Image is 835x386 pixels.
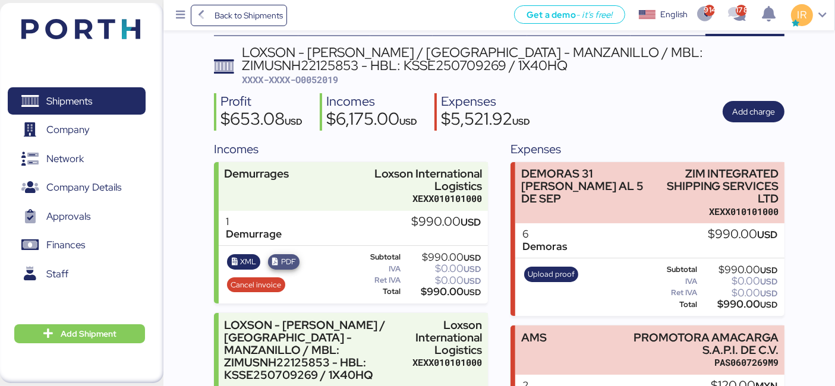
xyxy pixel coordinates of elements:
span: USD [760,299,777,310]
button: Add Shipment [14,324,145,343]
a: Staff [8,260,146,287]
div: Subtotal [352,253,401,261]
button: Cancel invoice [227,277,285,293]
button: Upload proof [524,267,579,282]
span: Shipments [46,93,92,110]
div: $990.00 [708,228,777,241]
div: Incomes [214,140,488,158]
div: $5,521.92 [441,110,530,131]
span: USD [464,252,481,263]
span: Cancel invoice [231,279,282,292]
button: Menu [171,5,191,26]
a: Network [8,145,146,172]
div: English [660,8,688,21]
span: Add charge [732,105,775,119]
div: $653.08 [220,110,303,131]
div: IVA [352,265,401,273]
div: $0.00 [699,289,777,298]
a: Approvals [8,203,146,230]
div: $0.00 [403,264,481,273]
div: LOXSON - [PERSON_NAME] / [GEOGRAPHIC_DATA] - MANZANILLO / MBL: ZIMUSNH22125853 - HBL: KSSE2507092... [242,46,784,72]
div: Subtotal [649,265,697,274]
span: USD [464,264,481,274]
div: 1 [226,216,282,228]
div: Ret IVA [352,276,401,284]
div: $990.00 [411,216,481,229]
button: XML [227,254,260,270]
div: Ret IVA [649,289,697,297]
div: $0.00 [699,277,777,286]
div: Loxson International Logistics [327,167,482,192]
span: Network [46,150,84,167]
span: IR [798,7,806,23]
div: Loxson International Logistics [412,319,482,356]
span: XXXX-XXXX-O0052019 [242,74,338,86]
span: Company Details [46,179,121,196]
div: Expenses [441,93,530,110]
span: Upload proof [528,268,575,281]
span: USD [760,265,777,276]
span: USD [399,116,417,127]
span: USD [757,228,777,241]
div: Demurrages [224,167,289,180]
div: $990.00 [699,265,777,274]
div: $6,175.00 [326,110,417,131]
a: Company [8,116,146,144]
div: $990.00 [699,300,777,309]
div: LOXSON - [PERSON_NAME] / [GEOGRAPHIC_DATA] - MANZANILLO / MBL: ZIMUSNH22125853 - HBL: KSSE2507092... [224,319,407,382]
div: IVA [649,277,697,286]
div: ZIM INTEGRATED SHIPPING SERVICES LTD [654,167,779,205]
div: Total [649,300,697,309]
span: Add Shipment [61,327,116,341]
span: Company [46,121,90,138]
div: AMS [521,331,547,344]
div: $0.00 [403,276,481,285]
span: USD [760,276,777,287]
span: Back to Shipments [215,8,283,23]
button: PDF [268,254,300,270]
div: XEXX010101000 [654,205,779,218]
div: $990.00 [403,287,481,296]
span: PDF [281,255,296,268]
span: USD [285,116,303,127]
div: Demoras [522,241,567,253]
div: PROMOTORA AMACARGA S.A.P.I. DE C.V. [624,331,779,356]
div: Profit [220,93,303,110]
span: Finances [46,236,85,254]
a: Back to Shipments [191,5,288,26]
div: Incomes [326,93,417,110]
span: Staff [46,265,68,283]
div: DEMORAS 31 [PERSON_NAME] AL 5 DE SEP [521,167,649,205]
span: USD [461,216,481,229]
div: PAS0607269M9 [624,356,779,369]
a: Shipments [8,87,146,115]
a: Company Details [8,174,146,201]
a: Finances [8,232,146,259]
div: XEXX010101000 [412,356,482,369]
span: USD [464,287,481,298]
button: Add charge [723,101,784,122]
span: USD [760,288,777,299]
div: 6 [522,228,567,241]
div: XEXX010101000 [327,192,482,205]
div: $990.00 [403,253,481,262]
span: XML [241,255,257,268]
div: Expenses [511,140,784,158]
span: USD [512,116,530,127]
div: Demurrage [226,228,282,241]
span: USD [464,276,481,286]
div: Total [352,287,401,296]
span: Approvals [46,208,90,225]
